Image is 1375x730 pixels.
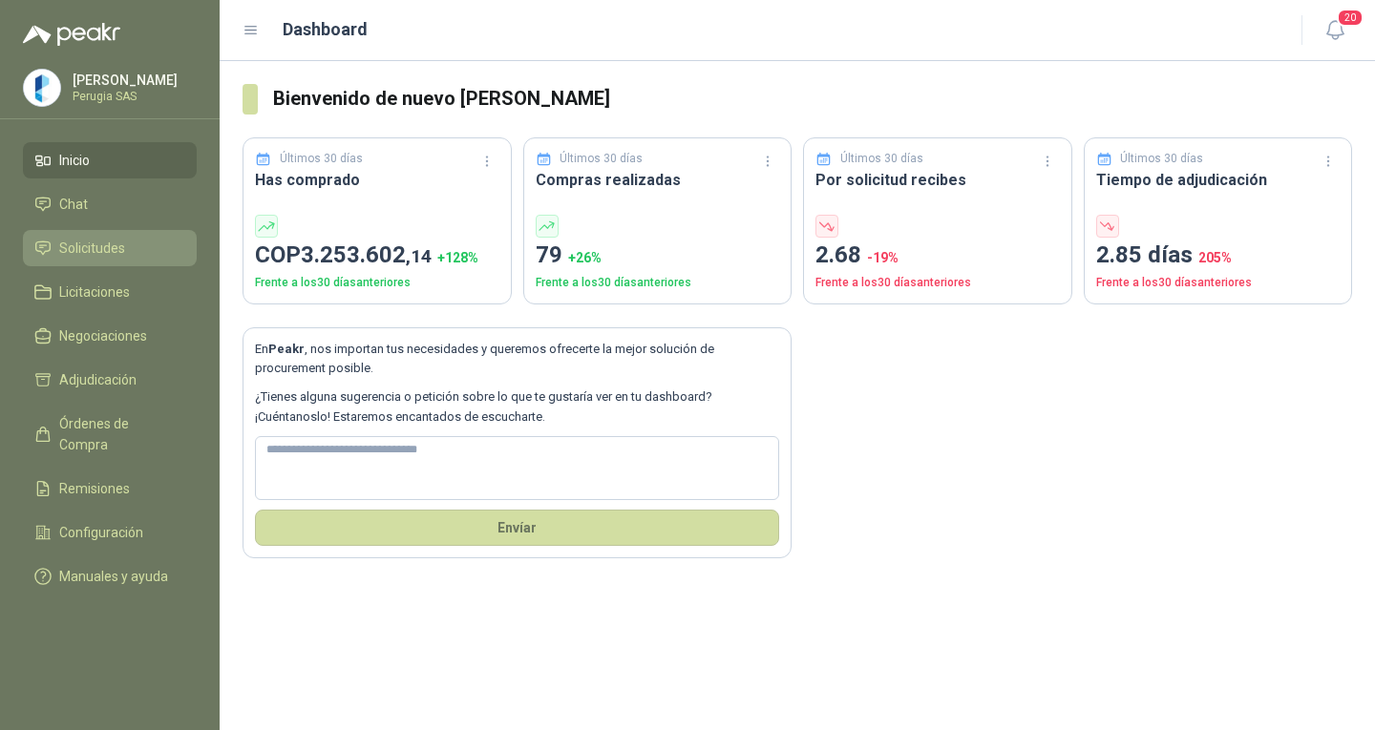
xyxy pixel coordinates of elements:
p: Últimos 30 días [1120,150,1203,168]
p: ¿Tienes alguna sugerencia o petición sobre lo que te gustaría ver en tu dashboard? ¡Cuéntanoslo! ... [255,387,779,427]
h3: Por solicitud recibes [815,168,1060,192]
p: Últimos 30 días [280,150,363,168]
p: 79 [536,238,780,274]
h1: Dashboard [283,16,368,43]
p: [PERSON_NAME] [73,73,192,87]
img: Company Logo [24,70,60,106]
a: Solicitudes [23,230,197,266]
span: Remisiones [59,478,130,499]
p: Frente a los 30 días anteriores [255,274,499,292]
p: Frente a los 30 días anteriores [536,274,780,292]
a: Configuración [23,514,197,551]
p: Últimos 30 días [840,150,923,168]
p: Frente a los 30 días anteriores [815,274,1060,292]
button: Envíar [255,510,779,546]
p: Frente a los 30 días anteriores [1096,274,1341,292]
span: Negociaciones [59,325,147,346]
img: Logo peakr [23,23,120,46]
a: Inicio [23,142,197,178]
button: 20 [1318,13,1352,48]
span: 3.253.602 [301,241,432,268]
span: Inicio [59,150,90,171]
span: 205 % [1198,250,1232,265]
p: Perugia SAS [73,91,192,102]
b: Peakr [268,342,305,356]
span: ,14 [406,245,432,267]
a: Chat [23,186,197,222]
h3: Compras realizadas [536,168,780,192]
p: COP [255,238,499,274]
a: Adjudicación [23,362,197,398]
a: Negociaciones [23,318,197,354]
a: Remisiones [23,470,197,507]
span: Licitaciones [59,282,130,302]
span: 20 [1337,9,1364,27]
a: Manuales y ayuda [23,558,197,594]
h3: Has comprado [255,168,499,192]
span: + 26 % [568,250,602,265]
span: Manuales y ayuda [59,566,168,587]
span: Órdenes de Compra [59,413,179,455]
p: Últimos 30 días [560,150,643,168]
p: 2.85 días [1096,238,1341,274]
p: En , nos importan tus necesidades y queremos ofrecerte la mejor solución de procurement posible. [255,340,779,379]
a: Licitaciones [23,274,197,310]
h3: Tiempo de adjudicación [1096,168,1341,192]
span: Chat [59,194,88,215]
p: 2.68 [815,238,1060,274]
span: Adjudicación [59,369,137,390]
span: -19 % [867,250,899,265]
span: Configuración [59,522,143,543]
a: Órdenes de Compra [23,406,197,463]
span: + 128 % [437,250,478,265]
h3: Bienvenido de nuevo [PERSON_NAME] [273,84,1352,114]
span: Solicitudes [59,238,125,259]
